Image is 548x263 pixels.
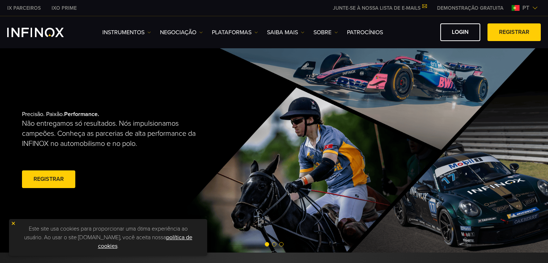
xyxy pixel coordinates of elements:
span: Go to slide 3 [279,242,284,246]
a: SOBRE [313,28,338,37]
a: Saiba mais [267,28,304,37]
a: Registrar [487,23,541,41]
img: yellow close icon [11,221,16,226]
a: INFINOX Logo [7,28,81,37]
p: Não entregamos só resultados. Nós impulsionamos campeões. Conheça as parcerias de alta performanc... [22,119,204,149]
span: pt [520,4,532,12]
p: Este site usa cookies para proporcionar uma ótima experiência ao usuário. Ao usar o site [DOMAIN_... [13,223,204,252]
a: Instrumentos [102,28,151,37]
a: Patrocínios [347,28,383,37]
a: PLATAFORMAS [212,28,258,37]
a: INFINOX MENU [432,4,509,12]
a: INFINOX [46,4,82,12]
a: INFINOX [2,4,46,12]
span: Go to slide 2 [272,242,276,246]
a: Login [440,23,480,41]
strong: Performance. [64,111,99,118]
a: Registrar [22,170,75,188]
div: Precisão. Paixão. [22,99,249,201]
a: JUNTE-SE À NOSSA LISTA DE E-MAILS [328,5,432,11]
span: Go to slide 1 [265,242,269,246]
a: NEGOCIAÇÃO [160,28,203,37]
